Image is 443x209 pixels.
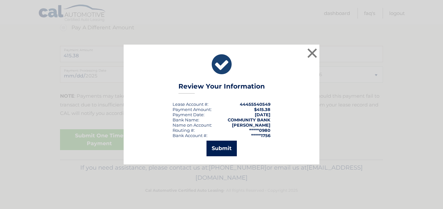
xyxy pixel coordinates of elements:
div: Payment Amount: [173,107,212,112]
button: × [306,47,319,60]
span: Payment Date [173,112,204,117]
strong: 44455540549 [240,102,270,107]
div: : [173,112,205,117]
button: Submit [206,141,237,156]
div: Bank Name: [173,117,199,122]
span: $415.38 [254,107,270,112]
div: Lease Account #: [173,102,208,107]
h3: Review Your Information [178,82,265,94]
strong: [PERSON_NAME] [232,122,270,128]
strong: COMMUNITY BANK [228,117,270,122]
div: Routing #: [173,128,195,133]
span: [DATE] [255,112,270,117]
div: Name on Account: [173,122,212,128]
div: Bank Account #: [173,133,207,138]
